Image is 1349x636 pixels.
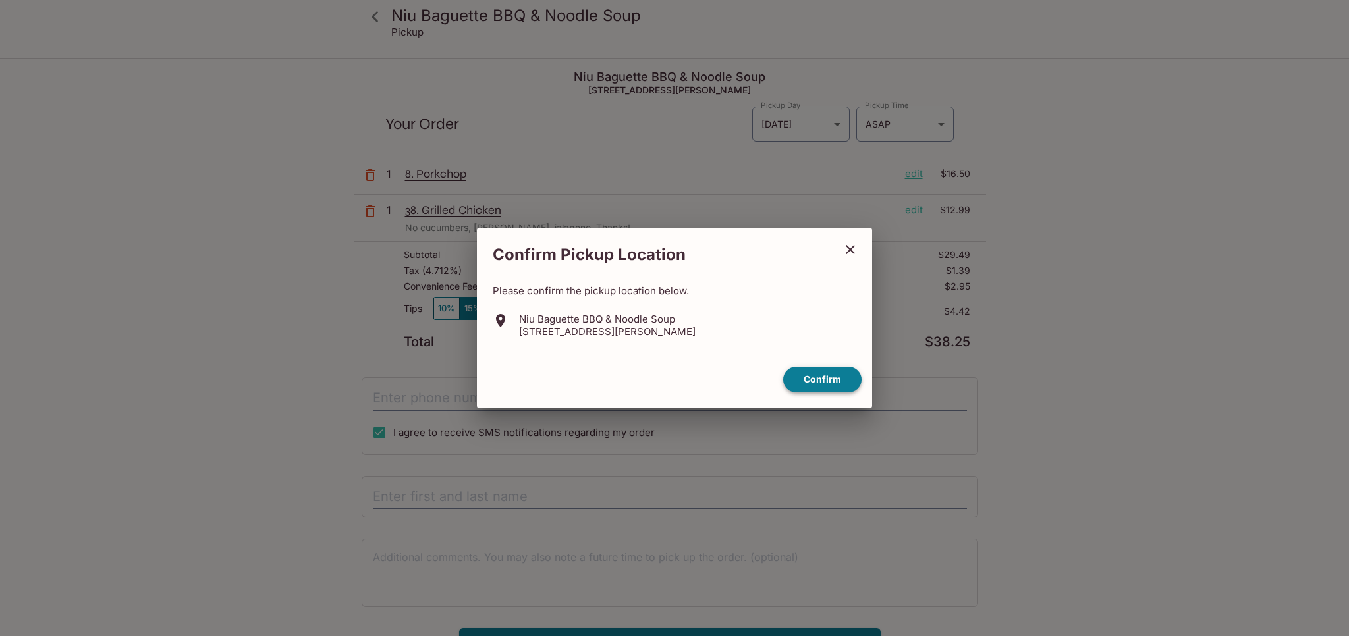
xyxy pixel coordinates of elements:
[783,367,862,392] button: confirm
[493,284,856,297] p: Please confirm the pickup location below.
[834,233,867,266] button: close
[519,325,696,338] p: [STREET_ADDRESS][PERSON_NAME]
[477,238,834,271] h2: Confirm Pickup Location
[519,313,696,325] p: Niu Baguette BBQ & Noodle Soup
